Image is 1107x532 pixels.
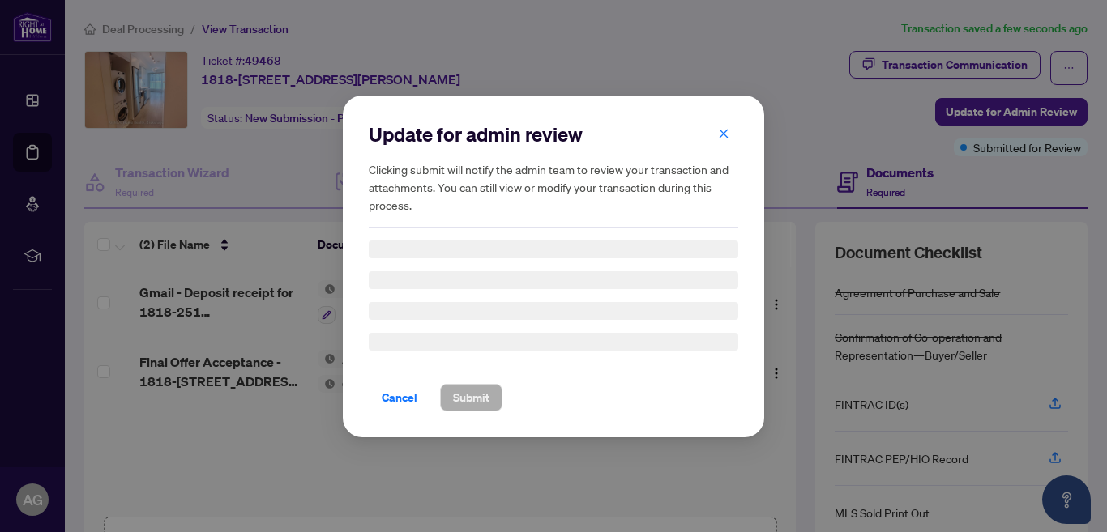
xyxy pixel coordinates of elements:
h2: Update for admin review [369,121,738,147]
span: close [718,127,729,138]
button: Cancel [369,384,430,411]
button: Submit [440,384,502,411]
h5: Clicking submit will notify the admin team to review your transaction and attachments. You can st... [369,160,738,214]
span: Cancel [382,385,417,411]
